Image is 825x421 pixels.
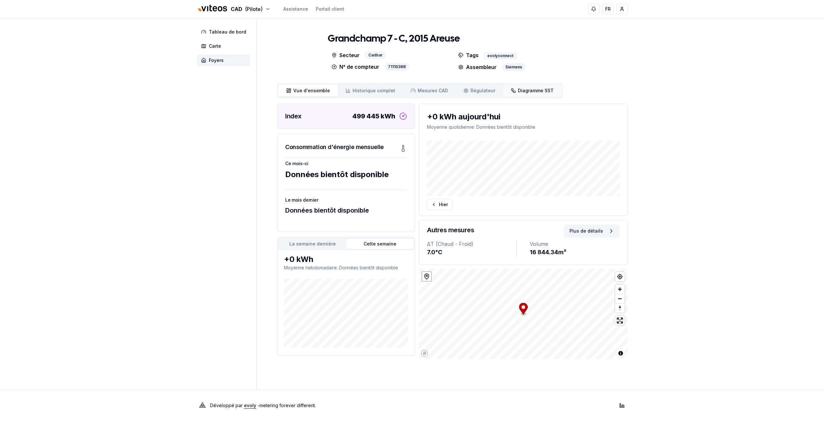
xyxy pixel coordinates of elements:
[458,51,479,59] p: Tags
[285,143,384,152] h3: Consommation d'énergie mensuelle
[605,6,611,12] span: FR
[209,57,224,64] span: Foyers
[353,87,395,94] span: Historique complet
[419,269,628,359] canvas: Map
[427,226,474,235] h3: Autres mesures
[209,43,221,49] span: Carte
[615,272,625,281] button: Find my location
[427,199,452,210] button: Hier
[244,403,256,408] a: evoly
[346,239,413,249] button: Cette semaine
[278,85,338,96] a: Vue d'ensemble
[283,6,308,12] a: Assistance
[245,5,263,13] span: (Pilote)
[332,63,379,71] p: N° de compteur
[519,303,528,316] div: Map marker
[615,303,625,313] button: Reset bearing to north
[332,51,360,59] p: Secteur
[284,254,408,265] div: +0 kWh
[456,85,503,96] a: Régulateur
[197,400,208,411] img: Evoly Logo
[502,63,526,71] div: Siemens
[209,29,246,35] span: Tableau de bord
[285,206,407,215] div: Données bientôt disponible
[427,112,620,122] div: +0 kWh aujourd'hui
[197,1,228,16] img: Viteos - CAD Logo
[427,240,516,248] div: ΔT (Chaud - Froid)
[197,40,253,52] a: Carte
[284,265,408,271] p: Moyenne hebdomadaire : Données bientôt disponible
[231,5,242,13] span: CAD
[384,63,409,71] div: 71110388
[365,51,386,59] div: Cadbar
[530,248,620,257] div: 16 844.34 m³
[615,294,625,303] button: Zoom out
[503,85,561,96] a: Diagramme SST
[421,350,428,357] a: Mapbox homepage
[458,63,497,71] p: Assembleur
[617,349,625,357] button: Toggle attribution
[418,87,448,94] span: Mesures CAD
[471,87,495,94] span: Régulateur
[285,112,302,121] h3: Index
[197,55,253,66] a: Foyers
[352,112,395,121] div: 499 445 kWh
[285,160,407,167] h3: Ce mois-ci
[285,169,407,180] div: Données bientôt disponible
[602,3,614,15] button: FR
[197,2,270,16] button: CAD(Pilote)
[530,240,620,248] div: Volume
[285,197,407,203] h3: Le mois dernier
[338,85,403,96] a: Historique complet
[518,87,554,94] span: Diagramme SST
[427,124,620,130] p: Moyenne quotidienne : Données bientôt disponible
[403,85,456,96] a: Mesures CAD
[197,26,253,38] a: Tableau de bord
[277,26,316,78] img: unit Image
[210,401,316,410] p: Développé par - metering forever different .
[279,239,346,249] button: La semaine dernière
[615,316,625,325] button: Enter fullscreen
[484,52,517,59] div: evolyconnect
[316,6,344,12] a: Portail client
[564,225,620,237] button: Plus de détails
[427,248,516,257] div: 7.0 °C
[328,33,460,45] h1: Grandchamp 7 - C, 2015 Areuse
[615,285,625,294] button: Zoom in
[293,87,330,94] span: Vue d'ensemble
